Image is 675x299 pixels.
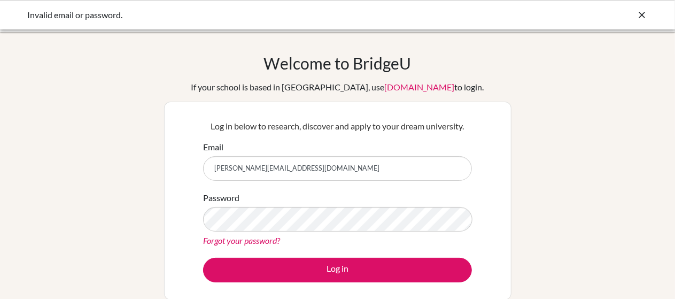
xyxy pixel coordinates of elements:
div: Invalid email or password. [28,9,487,21]
a: Forgot your password? [203,235,280,246]
p: Log in below to research, discover and apply to your dream university. [203,120,472,133]
a: [DOMAIN_NAME] [385,82,455,92]
h1: Welcome to BridgeU [264,53,412,73]
div: If your school is based in [GEOGRAPHIC_DATA], use to login. [191,81,484,94]
label: Email [203,141,223,154]
label: Password [203,191,239,204]
button: Log in [203,258,472,282]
